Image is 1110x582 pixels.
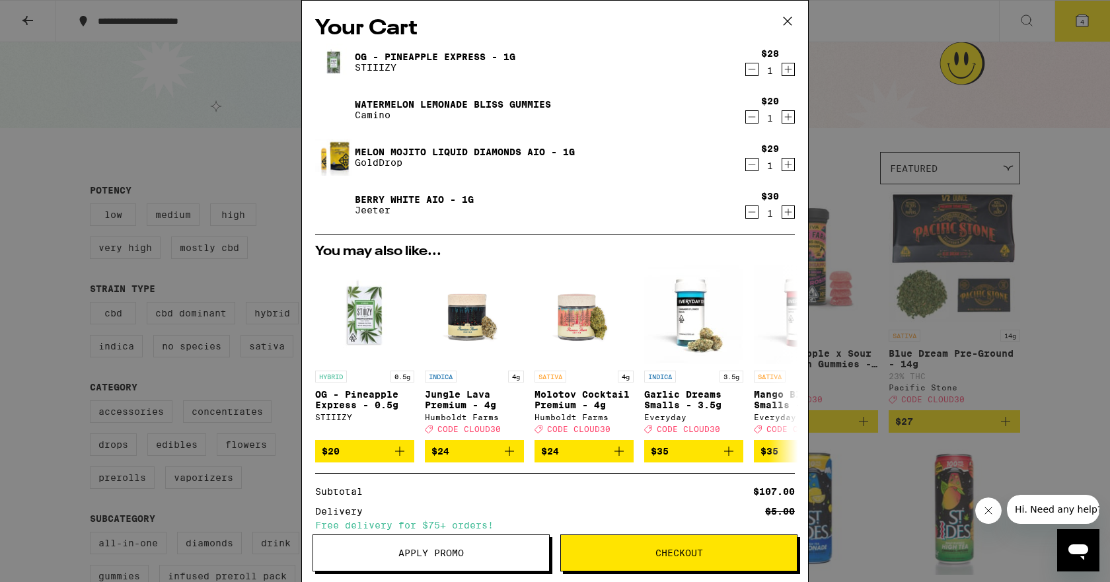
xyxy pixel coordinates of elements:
[761,113,779,124] div: 1
[644,389,743,410] p: Garlic Dreams Smalls - 3.5g
[618,371,634,382] p: 4g
[313,534,550,571] button: Apply Promo
[315,14,795,44] h2: Your Cart
[644,265,743,364] img: Everyday - Garlic Dreams Smalls - 3.5g
[535,371,566,382] p: SATIVA
[315,487,372,496] div: Subtotal
[745,158,758,171] button: Decrement
[437,425,501,433] span: CODE CLOUD30
[644,413,743,421] div: Everyday
[508,371,524,382] p: 4g
[761,65,779,76] div: 1
[761,161,779,171] div: 1
[720,371,743,382] p: 3.5g
[315,245,795,258] h2: You may also like...
[745,205,758,219] button: Decrement
[761,96,779,106] div: $20
[315,389,414,410] p: OG - Pineapple Express - 0.5g
[315,44,352,81] img: OG - Pineapple Express - 1g
[644,265,743,440] a: Open page for Garlic Dreams Smalls - 3.5g from Everyday
[761,143,779,154] div: $29
[753,487,795,496] div: $107.00
[651,446,669,456] span: $35
[754,413,853,421] div: Everyday
[657,425,720,433] span: CODE CLOUD30
[655,548,703,558] span: Checkout
[315,507,372,516] div: Delivery
[425,440,524,462] button: Add to bag
[355,62,515,73] p: STIIIZY
[760,446,778,456] span: $35
[754,440,853,462] button: Add to bag
[782,110,795,124] button: Increment
[745,110,758,124] button: Decrement
[315,91,352,128] img: Watermelon Lemonade Bliss Gummies
[355,110,551,120] p: Camino
[355,147,575,157] a: Melon Mojito Liquid Diamonds AIO - 1g
[761,208,779,219] div: 1
[765,507,795,516] div: $5.00
[425,265,524,364] img: Humboldt Farms - Jungle Lava Premium - 4g
[355,205,474,215] p: Jeeter
[425,389,524,410] p: Jungle Lava Premium - 4g
[782,63,795,76] button: Increment
[535,413,634,421] div: Humboldt Farms
[355,99,551,110] a: Watermelon Lemonade Bliss Gummies
[782,205,795,219] button: Increment
[315,265,414,364] img: STIIIZY - OG - Pineapple Express - 0.5g
[535,440,634,462] button: Add to bag
[1007,495,1099,524] iframe: Message from company
[761,191,779,201] div: $30
[535,265,634,364] img: Humboldt Farms - Molotov Cocktail Premium - 4g
[322,446,340,456] span: $20
[535,389,634,410] p: Molotov Cocktail Premium - 4g
[315,440,414,462] button: Add to bag
[425,371,457,382] p: INDICA
[761,48,779,59] div: $28
[782,158,795,171] button: Increment
[754,371,786,382] p: SATIVA
[355,194,474,205] a: Berry White AIO - 1g
[644,371,676,382] p: INDICA
[398,548,464,558] span: Apply Promo
[1057,529,1099,571] iframe: Button to launch messaging window
[560,534,797,571] button: Checkout
[355,52,515,62] a: OG - Pineapple Express - 1g
[541,446,559,456] span: $24
[315,186,352,223] img: Berry White AIO - 1g
[315,413,414,421] div: STIIIZY
[535,265,634,440] a: Open page for Molotov Cocktail Premium - 4g from Humboldt Farms
[315,521,795,530] div: Free delivery for $75+ orders!
[315,265,414,440] a: Open page for OG - Pineapple Express - 0.5g from STIIIZY
[547,425,610,433] span: CODE CLOUD30
[754,389,853,410] p: Mango Blaze Smalls - 3.5g
[754,265,853,440] a: Open page for Mango Blaze Smalls - 3.5g from Everyday
[745,63,758,76] button: Decrement
[8,9,95,20] span: Hi. Need any help?
[975,497,1002,524] iframe: Close message
[754,265,853,364] img: Everyday - Mango Blaze Smalls - 3.5g
[644,440,743,462] button: Add to bag
[425,413,524,421] div: Humboldt Farms
[390,371,414,382] p: 0.5g
[766,425,830,433] span: CODE CLOUD30
[431,446,449,456] span: $24
[425,265,524,440] a: Open page for Jungle Lava Premium - 4g from Humboldt Farms
[315,137,352,177] img: Melon Mojito Liquid Diamonds AIO - 1g
[355,157,575,168] p: GoldDrop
